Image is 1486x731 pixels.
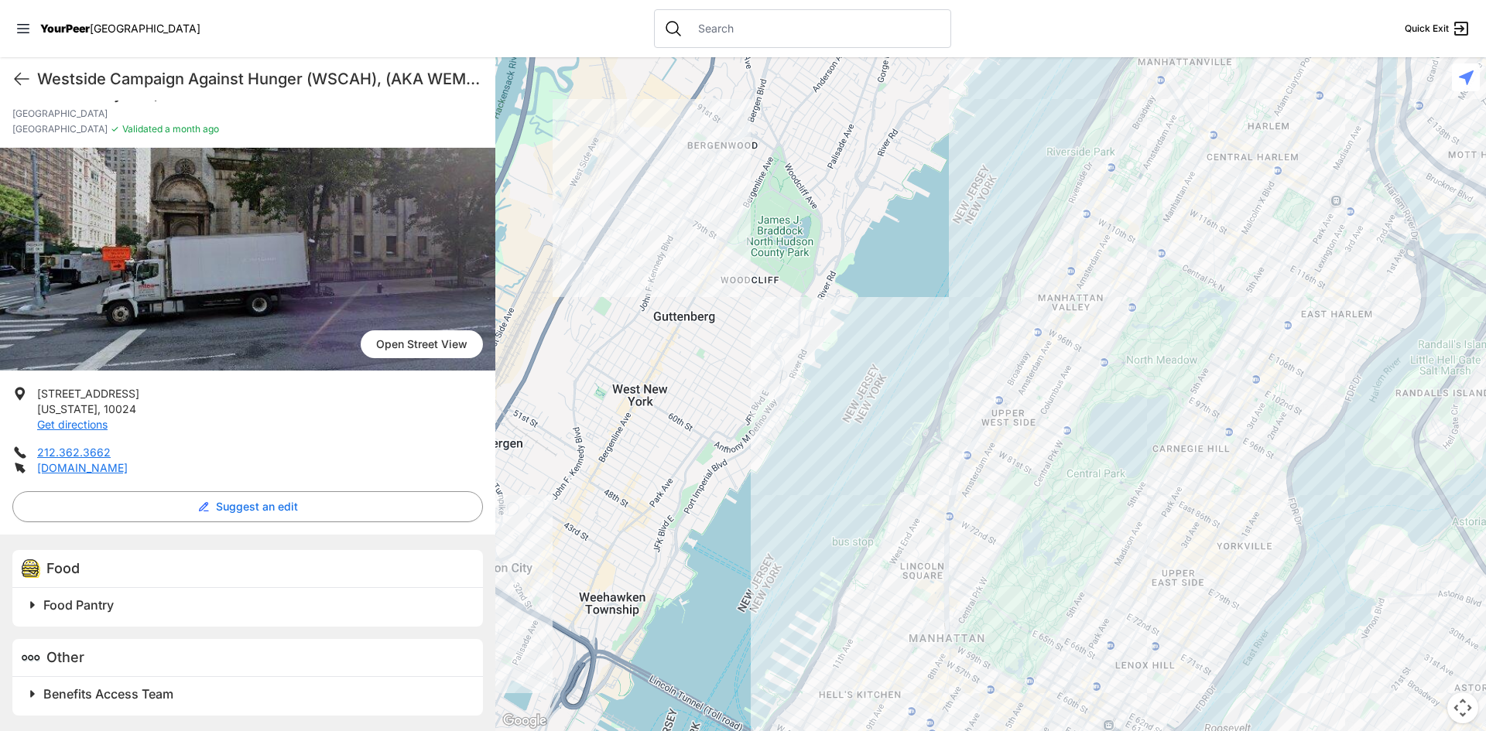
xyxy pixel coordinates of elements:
span: a month ago [163,123,219,135]
a: Quick Exit [1405,19,1471,38]
span: ✓ [111,123,119,135]
span: Open Street View [361,330,483,358]
span: YourPeer [40,22,90,35]
span: [US_STATE] [37,402,98,415]
button: Suggest an edit [12,491,483,522]
span: Validated [122,123,163,135]
span: , [98,402,101,415]
a: YourPeer[GEOGRAPHIC_DATA] [40,24,200,33]
button: Map camera controls [1447,692,1478,723]
a: Open this area in Google Maps (opens a new window) [499,711,550,731]
span: [GEOGRAPHIC_DATA] [90,22,200,35]
p: [GEOGRAPHIC_DATA] [12,108,483,120]
img: Google [499,711,550,731]
span: Food [46,560,80,576]
a: Get directions [37,418,108,431]
span: Suggest an edit [216,499,298,514]
span: Food Pantry [43,597,114,613]
span: 10024 [104,402,136,415]
span: Benefits Access Team [43,686,173,702]
span: [STREET_ADDRESS] [37,387,139,400]
span: [GEOGRAPHIC_DATA] [12,123,108,135]
a: 212.362.3662 [37,446,111,459]
input: Search [689,21,941,36]
h1: Westside Campaign Against Hunger (WSCAH), (AKA WEME/Mainstream Meals-on-Wheels and [GEOGRAPHIC_DA... [37,68,483,90]
span: Other [46,649,84,665]
span: Quick Exit [1405,22,1449,35]
a: [DOMAIN_NAME] [37,461,128,474]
